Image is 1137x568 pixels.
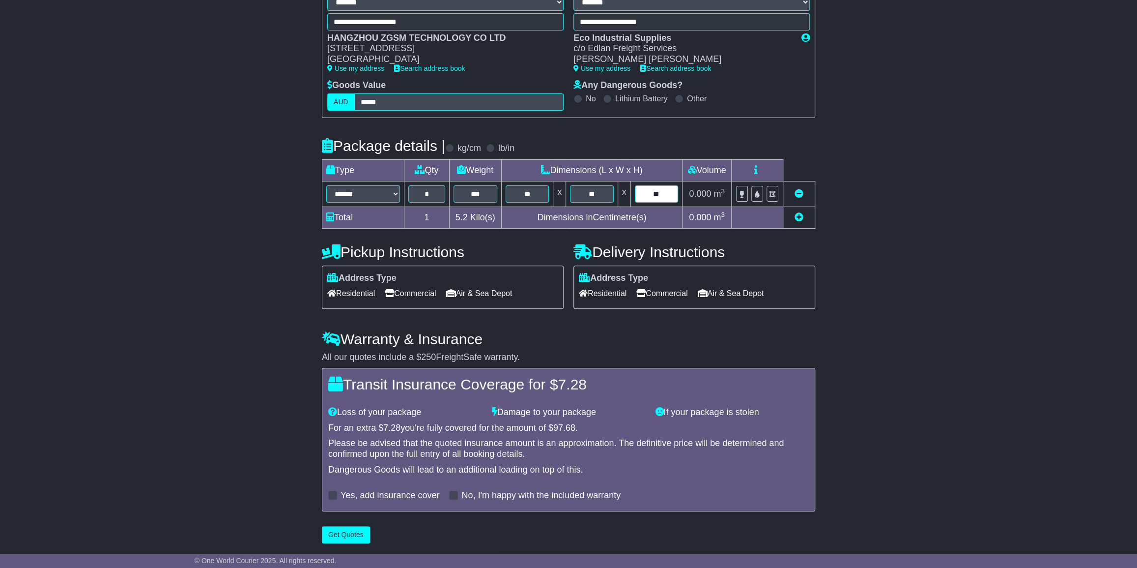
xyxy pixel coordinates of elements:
label: Other [687,94,707,103]
span: 7.28 [383,423,400,433]
div: HANGZHOU ZGSM TECHNOLOGY CO LTD [327,33,554,44]
div: Loss of your package [323,407,487,418]
span: © One World Courier 2025. All rights reserved. [195,557,337,565]
h4: Package details | [322,138,445,154]
sup: 3 [721,187,725,195]
span: Residential [327,286,375,301]
a: Add new item [795,212,803,222]
label: AUD [327,93,355,111]
h4: Transit Insurance Coverage for $ [328,376,809,392]
label: Address Type [327,273,397,284]
span: m [713,212,725,222]
a: Search address book [640,64,711,72]
label: Lithium Battery [615,94,668,103]
div: Eco Industrial Supplies [573,33,792,44]
div: Dangerous Goods will lead to an additional loading on top of this. [328,465,809,476]
div: [GEOGRAPHIC_DATA] [327,54,554,65]
span: 97.68 [553,423,575,433]
span: Air & Sea Depot [698,286,764,301]
label: lb/in [498,143,514,154]
span: Commercial [636,286,687,301]
label: Yes, add insurance cover [341,490,439,501]
td: Dimensions in Centimetre(s) [501,207,682,228]
td: Type [322,159,404,181]
a: Use my address [327,64,384,72]
td: 1 [404,207,450,228]
td: Total [322,207,404,228]
a: Use my address [573,64,630,72]
span: Commercial [385,286,436,301]
span: Residential [579,286,626,301]
div: If your package is stolen [650,407,814,418]
td: Dimensions (L x W x H) [501,159,682,181]
label: Any Dangerous Goods? [573,80,682,91]
td: Kilo(s) [449,207,501,228]
button: Get Quotes [322,526,370,543]
td: Qty [404,159,450,181]
label: Goods Value [327,80,386,91]
span: 0.000 [689,189,711,199]
span: 7.28 [558,376,586,392]
span: m [713,189,725,199]
div: c/o Edlan Freight Services [573,43,792,54]
span: 250 [421,352,436,362]
div: Damage to your package [487,407,651,418]
label: Address Type [579,273,648,284]
a: Search address book [394,64,465,72]
span: Air & Sea Depot [446,286,512,301]
h4: Pickup Instructions [322,244,564,260]
span: 5.2 [455,212,468,222]
a: Remove this item [795,189,803,199]
h4: Warranty & Insurance [322,331,815,347]
div: [STREET_ADDRESS] [327,43,554,54]
div: For an extra $ you're fully covered for the amount of $ . [328,423,809,434]
h4: Delivery Instructions [573,244,815,260]
div: All our quotes include a $ FreightSafe warranty. [322,352,815,363]
td: x [553,181,566,207]
td: x [618,181,630,207]
div: Please be advised that the quoted insurance amount is an approximation. The definitive price will... [328,438,809,459]
label: kg/cm [457,143,481,154]
sup: 3 [721,211,725,218]
label: No, I'm happy with the included warranty [461,490,621,501]
td: Weight [449,159,501,181]
div: [PERSON_NAME] [PERSON_NAME] [573,54,792,65]
td: Volume [682,159,731,181]
label: No [586,94,596,103]
span: 0.000 [689,212,711,222]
